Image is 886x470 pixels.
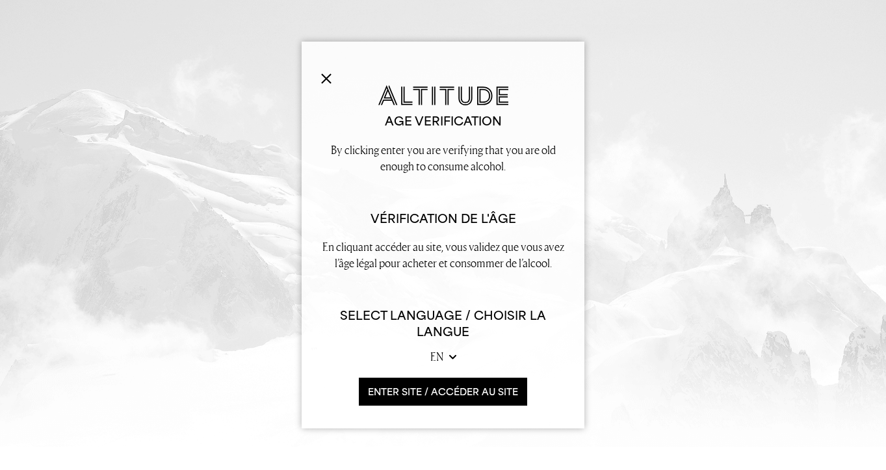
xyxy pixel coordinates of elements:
h2: Vérification de l'âge [321,211,565,227]
img: Altitude Gin [378,85,508,105]
img: Close [321,73,332,84]
p: En cliquant accéder au site, vous validez que vous avez l’âge légal pour acheter et consommer de ... [321,239,565,271]
h2: Age verification [321,113,565,129]
p: By clicking enter you are verifying that you are old enough to consume alcohol. [321,142,565,174]
button: ENTER SITE / accéder au site [359,378,527,406]
h6: Select Language / Choisir la langue [321,307,565,340]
